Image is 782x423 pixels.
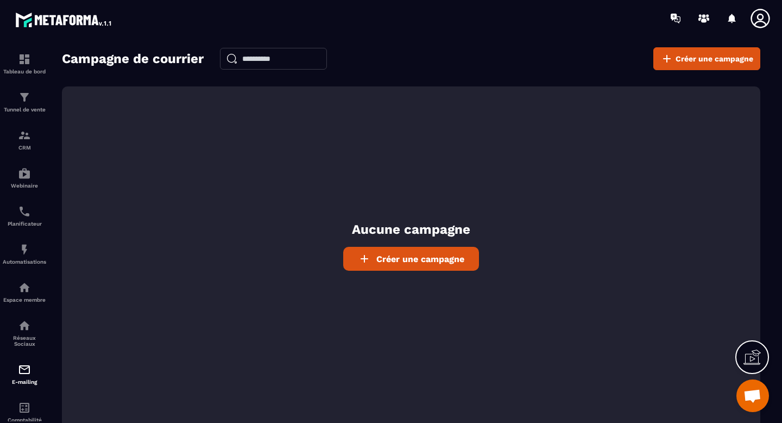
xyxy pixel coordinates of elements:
img: social-network [18,319,31,332]
a: formationformationCRM [3,121,46,159]
img: formation [18,129,31,142]
img: formation [18,91,31,104]
p: Aucune campagne [352,221,470,239]
a: automationsautomationsWebinaire [3,159,46,197]
img: scheduler [18,205,31,218]
p: Comptabilité [3,417,46,423]
p: E-mailing [3,379,46,385]
a: formationformationTunnel de vente [3,83,46,121]
p: Automatisations [3,259,46,265]
a: Créer une campagne [653,47,760,70]
img: formation [18,53,31,66]
img: email [18,363,31,376]
a: Ouvrir le chat [736,380,769,412]
img: logo [15,10,113,29]
img: automations [18,281,31,294]
a: schedulerschedulerPlanificateur [3,197,46,235]
p: Espace membre [3,297,46,303]
a: formationformationTableau de bord [3,45,46,83]
p: CRM [3,145,46,151]
h2: Campagne de courrier [62,48,204,70]
p: Réseaux Sociaux [3,335,46,347]
span: Créer une campagne [376,254,464,264]
a: Créer une campagne [343,247,479,271]
a: automationsautomationsEspace membre [3,273,46,311]
a: emailemailE-mailing [3,355,46,393]
img: automations [18,167,31,180]
p: Tunnel de vente [3,107,46,113]
p: Webinaire [3,183,46,189]
p: Planificateur [3,221,46,227]
a: automationsautomationsAutomatisations [3,235,46,273]
p: Tableau de bord [3,69,46,74]
a: social-networksocial-networkRéseaux Sociaux [3,311,46,355]
span: Créer une campagne [676,53,753,64]
img: automations [18,243,31,256]
img: accountant [18,401,31,414]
